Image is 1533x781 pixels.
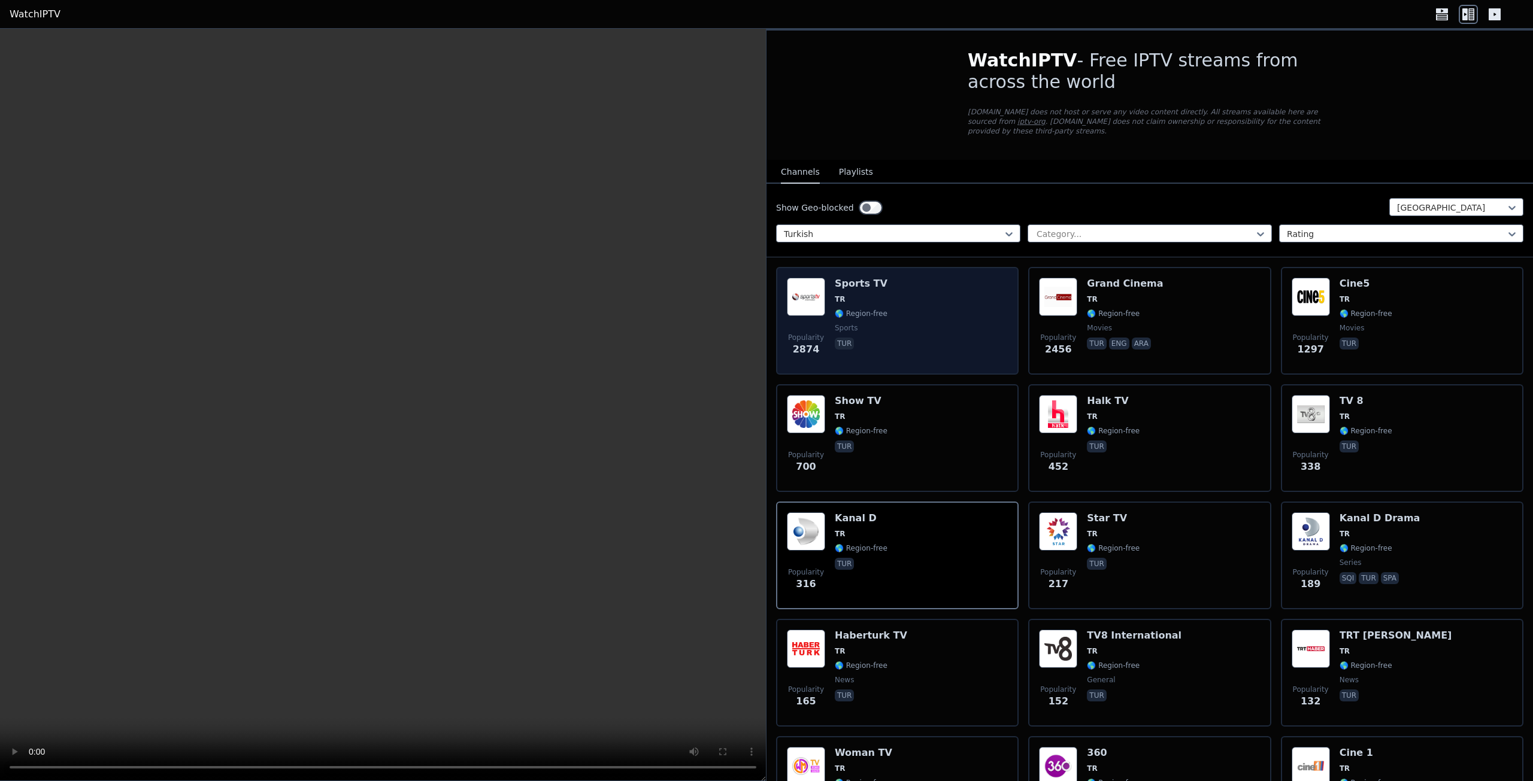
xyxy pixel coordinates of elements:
span: 🌎 Region-free [1340,309,1392,318]
span: TR [1087,646,1097,656]
h6: Cine 1 [1340,747,1392,759]
span: Popularity [1293,685,1329,694]
h6: TRT [PERSON_NAME] [1340,630,1452,642]
span: Popularity [788,685,824,694]
img: Sports TV [787,278,825,316]
span: Popularity [1040,450,1076,460]
span: 🌎 Region-free [1340,661,1392,670]
h6: Sports TV [835,278,887,290]
p: tur [1087,440,1106,452]
p: tur [835,558,854,570]
span: 1297 [1297,342,1324,357]
span: TR [1087,764,1097,773]
span: 165 [796,694,816,709]
span: 700 [796,460,816,474]
h6: 360 [1087,747,1140,759]
span: TR [835,294,845,304]
span: TR [1340,412,1350,421]
span: 132 [1301,694,1320,709]
span: news [835,675,854,685]
p: tur [835,440,854,452]
img: Star TV [1039,512,1077,551]
span: 2456 [1045,342,1072,357]
h6: Cine5 [1340,278,1392,290]
span: 2874 [793,342,820,357]
span: 🌎 Region-free [835,661,887,670]
h6: Star TV [1087,512,1140,524]
span: TR [1340,294,1350,304]
img: Haberturk TV [787,630,825,668]
p: tur [1087,338,1106,350]
span: Popularity [788,333,824,342]
img: TRT Haber [1292,630,1330,668]
span: movies [1087,323,1112,333]
p: eng [1109,338,1129,350]
span: general [1087,675,1115,685]
p: ara [1132,338,1151,350]
span: 🌎 Region-free [835,543,887,553]
img: Kanal D [787,512,825,551]
span: news [1340,675,1359,685]
span: 🌎 Region-free [1340,426,1392,436]
span: 🌎 Region-free [1087,426,1140,436]
span: Popularity [1293,333,1329,342]
h6: Show TV [835,395,887,407]
span: TR [835,529,845,539]
h1: - Free IPTV streams from across the world [968,50,1332,93]
img: Halk TV [1039,395,1077,433]
span: Popularity [1040,333,1076,342]
span: 🌎 Region-free [1087,543,1140,553]
p: spa [1381,572,1399,584]
a: WatchIPTV [10,7,60,22]
span: Popularity [1040,567,1076,577]
img: Cine5 [1292,278,1330,316]
span: 152 [1049,694,1068,709]
span: 338 [1301,460,1320,474]
span: Popularity [1040,685,1076,694]
span: TR [1087,294,1097,304]
span: 🌎 Region-free [835,309,887,318]
span: sports [835,323,858,333]
img: Show TV [787,395,825,433]
span: 🌎 Region-free [835,426,887,436]
h6: TV 8 [1340,395,1392,407]
p: tur [1340,338,1359,350]
a: iptv-org [1017,117,1046,126]
span: TR [835,412,845,421]
img: Grand Cinema [1039,278,1077,316]
h6: Kanal D [835,512,887,524]
img: TV 8 [1292,395,1330,433]
span: 217 [1049,577,1068,591]
span: Popularity [788,450,824,460]
p: tur [1340,689,1359,701]
span: series [1340,558,1362,567]
span: 🌎 Region-free [1087,661,1140,670]
span: TR [1340,646,1350,656]
h6: Woman TV [835,747,938,759]
h6: Kanal D Drama [1340,512,1420,524]
span: WatchIPTV [968,50,1077,71]
span: 🌎 Region-free [1087,309,1140,318]
span: Popularity [1293,567,1329,577]
span: 189 [1301,577,1320,591]
span: TR [1340,764,1350,773]
p: [DOMAIN_NAME] does not host or serve any video content directly. All streams available here are s... [968,107,1332,136]
label: Show Geo-blocked [776,202,854,214]
p: tur [1087,689,1106,701]
span: 452 [1049,460,1068,474]
span: Popularity [1293,450,1329,460]
p: tur [1087,558,1106,570]
span: 316 [796,577,816,591]
h6: TV8 International [1087,630,1181,642]
p: sqi [1340,572,1357,584]
span: TR [835,646,845,656]
p: tur [1359,572,1378,584]
span: Popularity [788,567,824,577]
span: 🌎 Region-free [1340,543,1392,553]
button: Channels [781,161,820,184]
img: Kanal D Drama [1292,512,1330,551]
h6: Halk TV [1087,395,1140,407]
span: movies [1340,323,1365,333]
span: TR [1340,529,1350,539]
span: TR [1087,412,1097,421]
